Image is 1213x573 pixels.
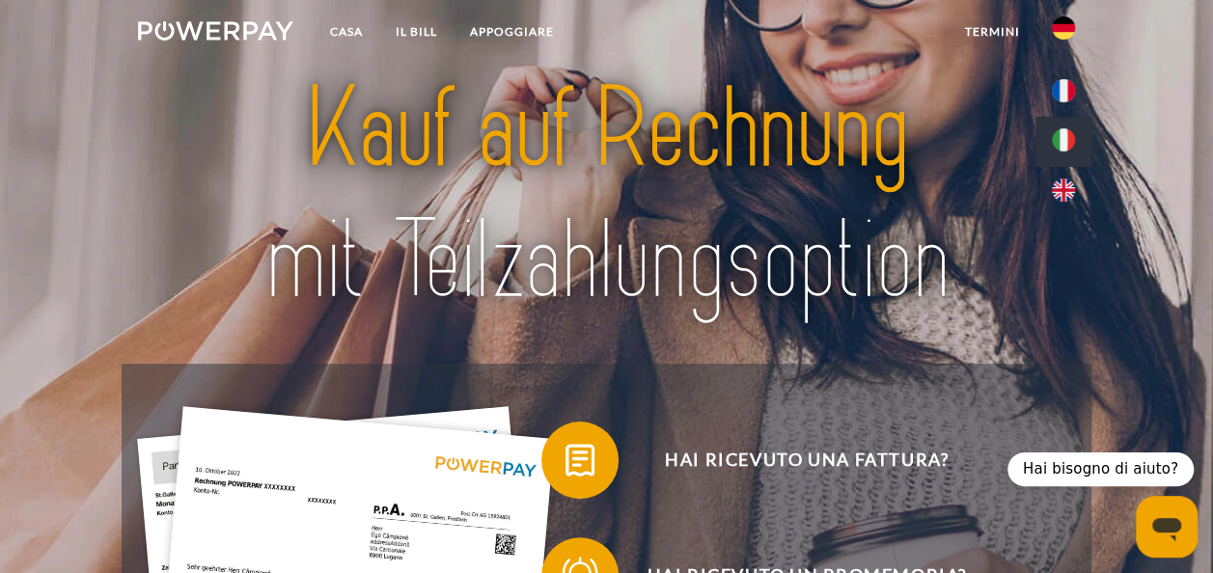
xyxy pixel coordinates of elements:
[1136,496,1198,558] iframe: Schaltfläche zum Öffnen des Messaging-Fensters; Konversation läuft
[454,14,570,49] a: APPOGGIARE
[570,422,1043,499] span: Hai ricevuto una fattura?
[556,436,604,484] img: qb_bill.svg
[379,14,454,49] a: IL BILL
[541,422,1043,499] button: Hai ricevuto una fattura?
[314,14,379,49] a: Casa
[1007,452,1194,486] div: Aiuto launcher
[1052,16,1075,40] img: En
[1052,79,1075,102] img: Ven
[1007,452,1194,486] div: Hai bisogno di aiuto?
[1052,178,1075,202] img: En
[183,57,1029,333] img: title-powerpay_de.svg
[948,14,1035,49] a: Termini
[138,21,293,41] img: logo-powerpay-white.svg
[1052,128,1075,151] img: ESSO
